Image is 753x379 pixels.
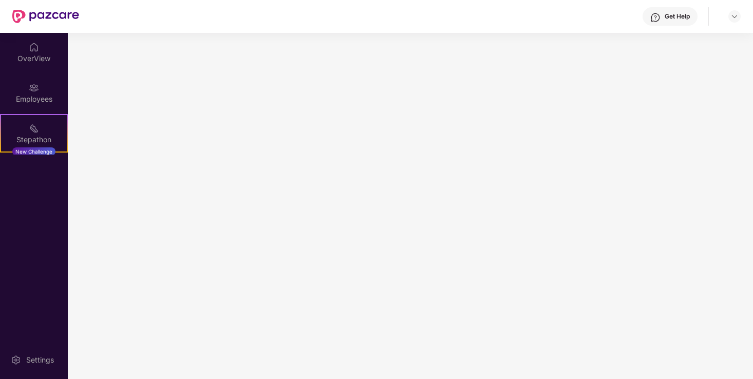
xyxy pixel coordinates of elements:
img: svg+xml;base64,PHN2ZyBpZD0iRHJvcGRvd24tMzJ4MzIiIHhtbG5zPSJodHRwOi8vd3d3LnczLm9yZy8yMDAwL3N2ZyIgd2... [730,12,739,21]
div: Settings [23,355,57,365]
img: New Pazcare Logo [12,10,79,23]
div: Get Help [665,12,690,21]
img: svg+xml;base64,PHN2ZyBpZD0iRW1wbG95ZWVzIiB4bWxucz0iaHR0cDovL3d3dy53My5vcmcvMjAwMC9zdmciIHdpZHRoPS... [29,83,39,93]
img: svg+xml;base64,PHN2ZyB4bWxucz0iaHR0cDovL3d3dy53My5vcmcvMjAwMC9zdmciIHdpZHRoPSIyMSIgaGVpZ2h0PSIyMC... [29,123,39,134]
div: Stepathon [1,135,67,145]
img: svg+xml;base64,PHN2ZyBpZD0iSG9tZSIgeG1sbnM9Imh0dHA6Ly93d3cudzMub3JnLzIwMDAvc3ZnIiB3aWR0aD0iMjAiIG... [29,42,39,52]
img: svg+xml;base64,PHN2ZyBpZD0iU2V0dGluZy0yMHgyMCIgeG1sbnM9Imh0dHA6Ly93d3cudzMub3JnLzIwMDAvc3ZnIiB3aW... [11,355,21,365]
div: New Challenge [12,147,55,156]
img: svg+xml;base64,PHN2ZyBpZD0iSGVscC0zMngzMiIgeG1sbnM9Imh0dHA6Ly93d3cudzMub3JnLzIwMDAvc3ZnIiB3aWR0aD... [650,12,661,23]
